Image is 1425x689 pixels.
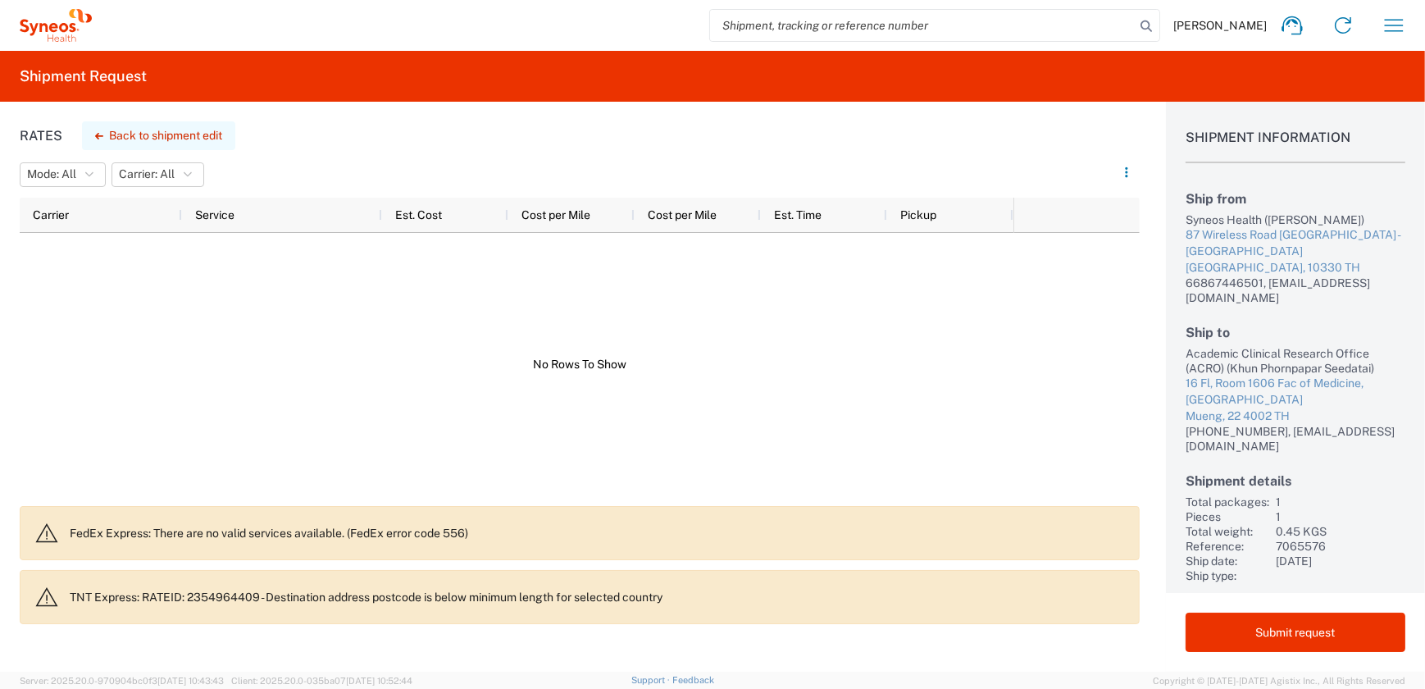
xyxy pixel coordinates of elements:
[1186,509,1269,524] div: Pieces
[1186,554,1269,568] div: Ship date:
[1276,554,1405,568] div: [DATE]
[1186,130,1405,163] h1: Shipment Information
[1186,325,1405,340] h2: Ship to
[900,208,936,221] span: Pickup
[20,128,62,144] h1: Rates
[346,676,412,686] span: [DATE] 10:52:44
[1276,539,1405,554] div: 7065576
[1186,495,1269,509] div: Total packages:
[1173,18,1267,33] span: [PERSON_NAME]
[27,167,76,182] span: Mode: All
[1186,524,1269,539] div: Total weight:
[631,675,672,685] a: Support
[1186,276,1405,305] div: 66867446501, [EMAIL_ADDRESS][DOMAIN_NAME]
[1186,346,1405,376] div: Academic Clinical Research Office (ACRO) (Khun Phornpapar Seedatai)
[1186,539,1269,554] div: Reference:
[70,590,1126,605] p: TNT Express: RATEID: 2354964409 - Destination address postcode is below minimum length for select...
[1186,191,1405,207] h2: Ship from
[70,526,1126,541] p: FedEx Express: There are no valid services available. (FedEx error code 556)
[1276,495,1405,509] div: 1
[20,676,224,686] span: Server: 2025.20.0-970904bc0f3
[20,66,147,86] h2: Shipment Request
[1276,509,1405,524] div: 1
[1186,227,1405,276] a: 87 Wireless Road [GEOGRAPHIC_DATA] - [GEOGRAPHIC_DATA][GEOGRAPHIC_DATA], 10330 TH
[1186,473,1405,489] h2: Shipment details
[1186,376,1405,424] a: 16 Fl, Room 1606 Fac of Medicine, [GEOGRAPHIC_DATA]Mueng, 22 4002 TH
[1186,260,1405,276] div: [GEOGRAPHIC_DATA], 10330 TH
[1186,424,1405,454] div: [PHONE_NUMBER], [EMAIL_ADDRESS][DOMAIN_NAME]
[1186,376,1405,408] div: 16 Fl, Room 1606 Fac of Medicine, [GEOGRAPHIC_DATA]
[82,121,235,150] button: Back to shipment edit
[112,162,204,187] button: Carrier: All
[1186,227,1405,259] div: 87 Wireless Road [GEOGRAPHIC_DATA] - [GEOGRAPHIC_DATA]
[1276,524,1405,539] div: 0.45 KGS
[1186,568,1269,583] div: Ship type:
[395,208,442,221] span: Est. Cost
[1153,673,1405,688] span: Copyright © [DATE]-[DATE] Agistix Inc., All Rights Reserved
[1186,613,1405,652] button: Submit request
[231,676,412,686] span: Client: 2025.20.0-035ba07
[119,167,175,182] span: Carrier: All
[521,208,590,221] span: Cost per Mile
[33,208,69,221] span: Carrier
[710,10,1135,41] input: Shipment, tracking or reference number
[1186,212,1405,227] div: Syneos Health ([PERSON_NAME])
[20,162,106,187] button: Mode: All
[195,208,234,221] span: Service
[1186,408,1405,425] div: Mueng, 22 4002 TH
[157,676,224,686] span: [DATE] 10:43:43
[672,675,714,685] a: Feedback
[648,208,717,221] span: Cost per Mile
[774,208,822,221] span: Est. Time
